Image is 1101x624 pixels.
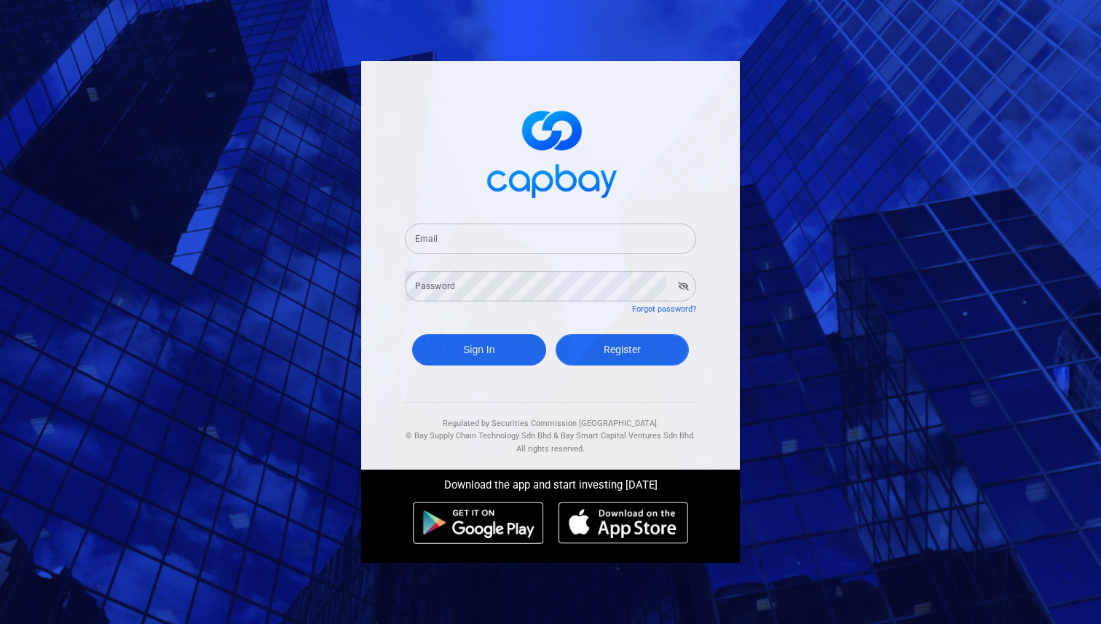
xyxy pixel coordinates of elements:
a: Register [556,334,690,366]
img: logo [478,98,623,206]
button: Sign In [412,334,546,366]
a: Forgot password? [632,304,696,314]
img: ios [559,502,688,544]
div: Download the app and start investing [DATE] [350,470,751,494]
span: Register [604,344,641,355]
span: © Bay Supply Chain Technology Sdn Bhd [406,431,551,441]
img: android [413,502,544,544]
span: Bay Smart Capital Ventures Sdn Bhd. [561,431,695,441]
div: Regulated by Securities Commission [GEOGRAPHIC_DATA]. & All rights reserved. [405,403,696,456]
